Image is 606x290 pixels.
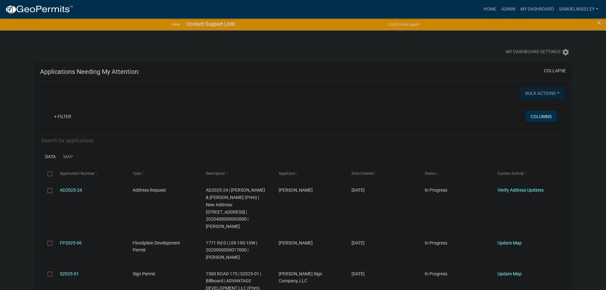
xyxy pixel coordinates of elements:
span: My Dashboard Settings [506,48,561,56]
datatable-header-cell: Applicant [273,166,345,181]
span: Applicant [279,171,295,176]
datatable-header-cell: Application Number [54,166,127,181]
datatable-header-cell: Date Created [345,166,418,181]
datatable-header-cell: Type [127,166,199,181]
a: Update Map [498,240,522,245]
span: In Progress [425,271,447,276]
strong: Contact Support Link! [186,21,235,27]
span: 09/12/2025 [352,240,365,245]
span: Floodplain Development Permit [133,240,180,253]
span: In Progress [425,240,447,245]
button: Bulk Actions [520,88,565,99]
a: AD2025-24 [60,187,82,193]
span: Samuel Seeley [279,187,313,193]
span: × [597,18,601,27]
button: Columns [526,111,557,122]
datatable-header-cell: Current Activity [491,166,564,181]
a: FP2025-06 [60,240,82,245]
h5: Applications Needing My Attention: [40,68,140,75]
span: Date Created [352,171,374,176]
span: Address Request [133,187,166,193]
button: Close [597,19,601,27]
span: AD2025-24 | WEEMS, EVERETT C & TERRY E M (Prim) | New Address: 304 Road 180 Emporia, KS 66801 | 2... [206,187,265,229]
i: settings [562,48,569,56]
span: Description [206,171,225,176]
button: collapse [544,67,566,74]
button: My Dashboard Settingssettings [501,46,575,58]
datatable-header-cell: Description [199,166,272,181]
a: Update Map [498,271,522,276]
span: Application Number [60,171,94,176]
a: My Dashboard [518,3,556,15]
span: 09/12/2025 [352,271,365,276]
a: Admin [499,3,518,15]
datatable-header-cell: Status [419,166,491,181]
span: Wingert Sign Company, LLC [279,271,322,284]
a: View [169,19,183,30]
a: Map [59,147,77,166]
a: S2025-01 [60,271,79,276]
span: Sign Permit [133,271,155,276]
span: Current Activity [498,171,524,176]
span: 1771 Rd D | | 09-19S-10W | 2020900000017000 | Wayne Scritchfield [206,240,257,260]
a: + Filter [49,111,76,122]
span: 09/16/2025 [352,187,365,193]
datatable-header-cell: Select [41,166,53,181]
span: In Progress [425,187,447,193]
a: Verify Address Updates [498,187,544,193]
a: Home [481,3,499,15]
span: Wayne [279,240,313,245]
a: SamuelNSeeley [556,3,601,15]
span: Status [425,171,436,176]
span: Type [133,171,141,176]
input: Search for applications [41,134,476,147]
button: Don't show again [386,19,422,30]
a: Data [41,147,59,166]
